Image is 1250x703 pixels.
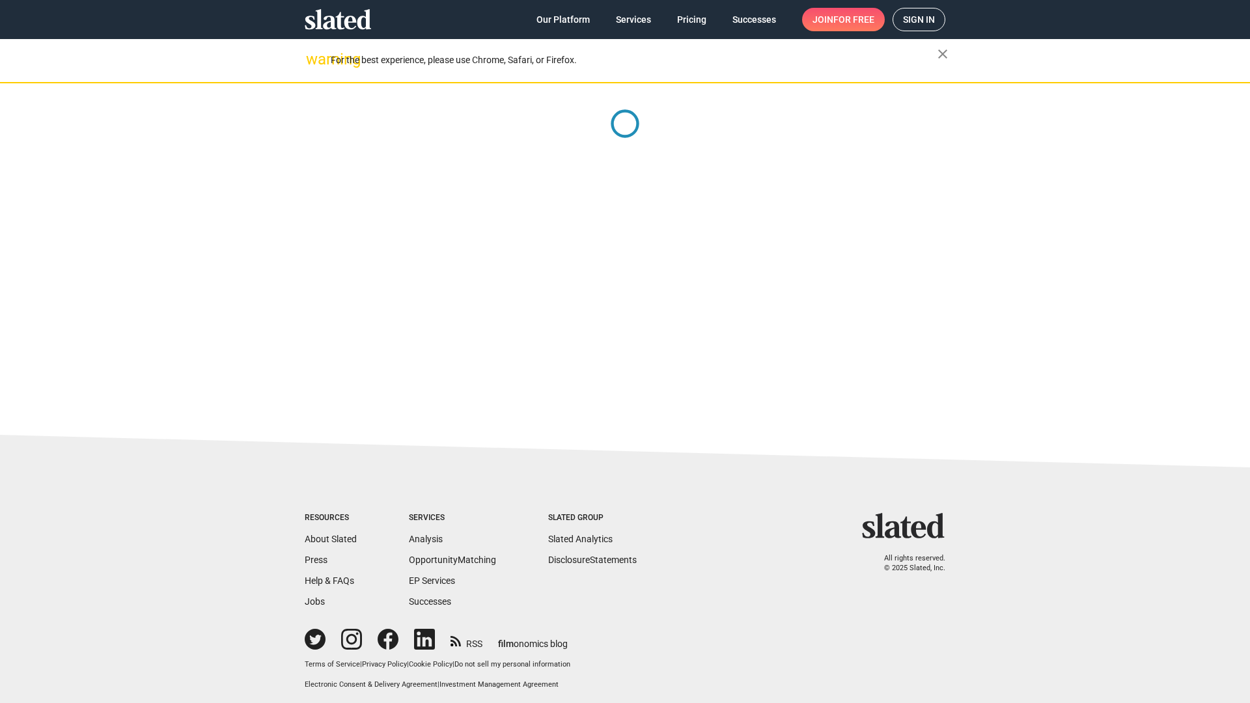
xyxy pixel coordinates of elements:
[802,8,885,31] a: Joinfor free
[305,555,327,565] a: Press
[548,513,637,523] div: Slated Group
[454,660,570,670] button: Do not sell my personal information
[498,627,568,650] a: filmonomics blog
[667,8,717,31] a: Pricing
[360,660,362,669] span: |
[548,555,637,565] a: DisclosureStatements
[722,8,786,31] a: Successes
[451,630,482,650] a: RSS
[935,46,951,62] mat-icon: close
[812,8,874,31] span: Join
[306,51,322,67] mat-icon: warning
[409,513,496,523] div: Services
[548,534,613,544] a: Slated Analytics
[305,660,360,669] a: Terms of Service
[437,680,439,689] span: |
[526,8,600,31] a: Our Platform
[903,8,935,31] span: Sign in
[409,596,451,607] a: Successes
[439,680,559,689] a: Investment Management Agreement
[605,8,661,31] a: Services
[409,575,455,586] a: EP Services
[305,596,325,607] a: Jobs
[305,680,437,689] a: Electronic Consent & Delivery Agreement
[893,8,945,31] a: Sign in
[331,51,937,69] div: For the best experience, please use Chrome, Safari, or Firefox.
[452,660,454,669] span: |
[409,660,452,669] a: Cookie Policy
[833,8,874,31] span: for free
[732,8,776,31] span: Successes
[305,575,354,586] a: Help & FAQs
[409,534,443,544] a: Analysis
[409,555,496,565] a: OpportunityMatching
[305,534,357,544] a: About Slated
[536,8,590,31] span: Our Platform
[362,660,407,669] a: Privacy Policy
[407,660,409,669] span: |
[305,513,357,523] div: Resources
[677,8,706,31] span: Pricing
[498,639,514,649] span: film
[616,8,651,31] span: Services
[870,554,945,573] p: All rights reserved. © 2025 Slated, Inc.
